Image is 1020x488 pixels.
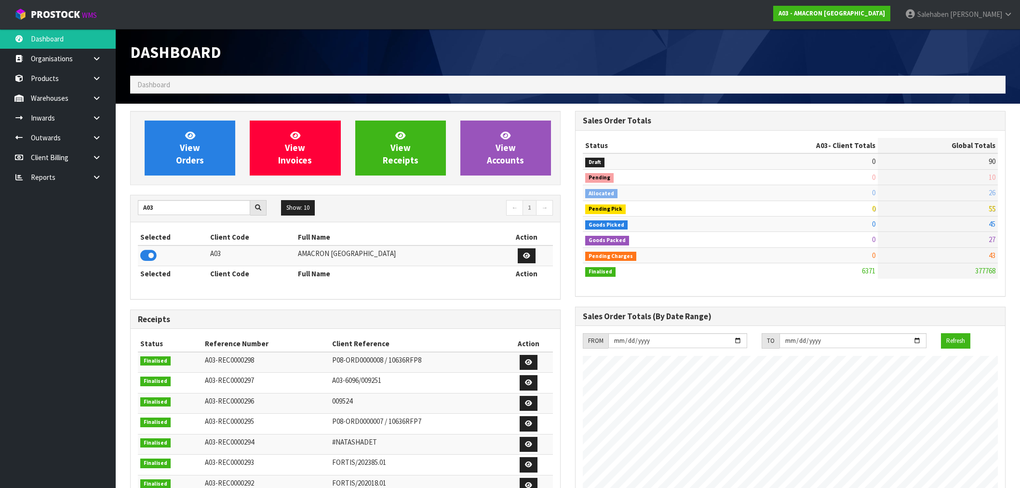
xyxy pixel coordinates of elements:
[523,200,537,216] a: 1
[250,121,340,176] a: ViewInvoices
[720,138,878,153] th: - Client Totals
[773,6,890,21] a: A03 - AMACRON [GEOGRAPHIC_DATA]
[536,200,553,216] a: →
[989,219,995,229] span: 45
[487,130,524,166] span: View Accounts
[31,8,80,21] span: ProStock
[355,121,446,176] a: ViewReceipts
[130,42,221,62] span: Dashboard
[585,158,604,167] span: Draft
[208,266,295,282] th: Client Code
[332,355,421,365] span: P08-ORD0000008 / 10636RFP8
[176,130,204,166] span: View Orders
[332,376,381,385] span: A03-6096/009251
[332,417,421,426] span: P08-ORD0000007 / 10636RFP7
[500,266,553,282] th: Action
[872,235,875,244] span: 0
[205,437,254,447] span: A03-REC0000294
[583,333,608,349] div: FROM
[872,157,875,166] span: 0
[500,230,553,245] th: Action
[872,173,875,182] span: 0
[330,336,504,352] th: Client Reference
[281,200,315,216] button: Show: 10
[140,438,171,448] span: Finalised
[205,417,254,426] span: A03-REC0000295
[137,80,170,89] span: Dashboard
[205,355,254,365] span: A03-REC0000298
[140,418,171,427] span: Finalised
[138,230,208,245] th: Selected
[332,458,386,467] span: FORTIS/202385.01
[205,376,254,385] span: A03-REC0000297
[138,336,202,352] th: Status
[989,251,995,260] span: 43
[332,478,386,488] span: FORTIS/202018.01
[585,204,626,214] span: Pending Pick
[583,138,720,153] th: Status
[585,189,617,199] span: Allocated
[975,266,995,275] span: 377768
[950,10,1002,19] span: [PERSON_NAME]
[585,267,616,277] span: Finalised
[205,396,254,406] span: A03-REC0000296
[762,333,779,349] div: TO
[138,315,553,324] h3: Receipts
[383,130,418,166] span: View Receipts
[989,188,995,197] span: 26
[138,266,208,282] th: Selected
[208,245,295,266] td: A03
[872,251,875,260] span: 0
[585,236,629,245] span: Goods Packed
[352,200,553,217] nav: Page navigation
[202,336,329,352] th: Reference Number
[816,141,828,150] span: A03
[506,200,523,216] a: ←
[941,333,970,349] button: Refresh
[872,219,875,229] span: 0
[778,9,885,17] strong: A03 - AMACRON [GEOGRAPHIC_DATA]
[140,459,171,468] span: Finalised
[140,397,171,407] span: Finalised
[205,458,254,467] span: A03-REC0000293
[140,356,171,366] span: Finalised
[989,235,995,244] span: 27
[82,11,97,20] small: WMS
[862,266,875,275] span: 6371
[295,230,500,245] th: Full Name
[585,173,614,183] span: Pending
[208,230,295,245] th: Client Code
[278,130,312,166] span: View Invoices
[205,478,254,488] span: A03-REC0000292
[145,121,235,176] a: ViewOrders
[504,336,553,352] th: Action
[295,245,500,266] td: AMACRON [GEOGRAPHIC_DATA]
[585,252,636,261] span: Pending Charges
[460,121,551,176] a: ViewAccounts
[989,204,995,213] span: 55
[138,200,250,215] input: Search clients
[332,396,352,406] span: 009524
[872,188,875,197] span: 0
[989,157,995,166] span: 90
[332,437,377,447] span: #NATASHADET
[140,377,171,386] span: Finalised
[14,8,27,20] img: cube-alt.png
[878,138,998,153] th: Global Totals
[917,10,949,19] span: Salehaben
[295,266,500,282] th: Full Name
[583,312,998,321] h3: Sales Order Totals (By Date Range)
[872,204,875,213] span: 0
[989,173,995,182] span: 10
[583,116,998,125] h3: Sales Order Totals
[585,220,628,230] span: Goods Picked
